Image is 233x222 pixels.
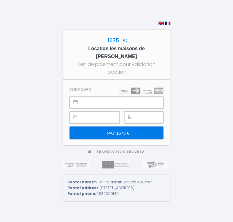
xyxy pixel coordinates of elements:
span: 1675 € [106,37,127,44]
h3: Your card [70,87,91,92]
strong: Rental name: [67,179,95,185]
div: [STREET_ADDRESS] [67,185,166,191]
img: en.png [159,22,164,25]
strong: Rental address: [67,185,100,190]
img: carts.png [119,88,163,94]
div: 0632090149 [67,191,166,197]
strong: Rental phone: [67,191,96,196]
img: fr.png [165,22,170,25]
iframe: Beveiligd invoerframe voor kaartnummer [83,97,163,108]
div: Villa IrisJasmin jacuzzi vue mer [67,179,166,185]
iframe: Beveiligd invoerframe voor CVC [138,112,163,123]
h5: Location les maisons de [PERSON_NAME] [68,45,165,61]
span: Transaction secured [96,149,145,154]
input: PAY 1675 € [70,127,163,139]
div: Lien de paiement pour validation location [68,61,165,76]
iframe: Beveiligd invoerframe voor vervaldatum [83,112,119,123]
